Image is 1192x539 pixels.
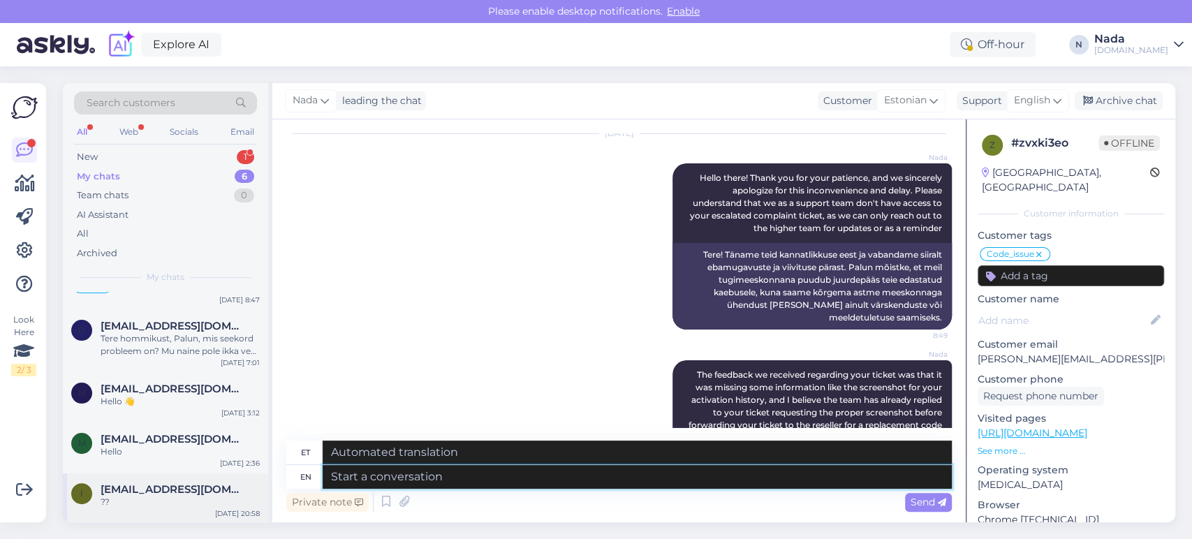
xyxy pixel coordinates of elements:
[987,250,1034,258] span: Code_issue
[301,441,310,464] div: et
[286,493,369,512] div: Private note
[78,438,86,448] span: m
[235,170,254,184] div: 6
[221,357,260,368] div: [DATE] 7:01
[78,325,85,335] span: D
[818,94,872,108] div: Customer
[77,170,120,184] div: My chats
[87,96,175,110] span: Search customers
[234,189,254,202] div: 0
[77,150,98,164] div: New
[80,488,83,499] span: I
[982,165,1150,195] div: [GEOGRAPHIC_DATA], [GEOGRAPHIC_DATA]
[978,512,1164,527] p: Chrome [TECHNICAL_ID]
[228,123,257,141] div: Email
[101,483,246,496] span: Inkuaren@gmail.com
[1014,93,1050,108] span: English
[895,330,948,341] span: 8:49
[911,496,946,508] span: Send
[101,433,246,445] span: markusriva02@gmail.com
[978,337,1164,352] p: Customer email
[978,427,1087,439] a: [URL][DOMAIN_NAME]
[147,271,184,283] span: My chats
[978,411,1164,426] p: Visited pages
[215,508,260,519] div: [DATE] 20:58
[1094,34,1184,56] a: Nada[DOMAIN_NAME]
[978,387,1104,406] div: Request phone number
[978,352,1164,367] p: [PERSON_NAME][EMAIL_ADDRESS][PERSON_NAME][DOMAIN_NAME]
[77,227,89,241] div: All
[978,228,1164,243] p: Customer tags
[978,478,1164,492] p: [MEDICAL_DATA]
[978,207,1164,220] div: Customer information
[11,313,36,376] div: Look Here
[978,445,1164,457] p: See more ...
[989,140,995,150] span: z
[978,313,1148,328] input: Add name
[101,445,260,458] div: Hello
[978,463,1164,478] p: Operating system
[1098,135,1160,151] span: Offline
[300,465,311,489] div: en
[117,123,141,141] div: Web
[220,458,260,468] div: [DATE] 2:36
[74,123,90,141] div: All
[884,93,927,108] span: Estonian
[78,387,86,398] span: M
[293,93,318,108] span: Nada
[11,94,38,121] img: Askly Logo
[1094,45,1168,56] div: [DOMAIN_NAME]
[1094,34,1168,45] div: Nada
[219,295,260,305] div: [DATE] 8:47
[77,189,128,202] div: Team chats
[101,383,246,395] span: Markusriva947@gmail.com
[286,127,952,140] div: [DATE]
[1011,135,1098,152] div: # zvxki3eo
[167,123,201,141] div: Socials
[950,32,1036,57] div: Off-hour
[101,332,260,357] div: Tere hommikust, Palun, mis seekord probleem on? Mu naine pole ikka veel saanud nelja ülejäänud ko...
[978,498,1164,512] p: Browser
[1069,35,1089,54] div: N
[106,30,135,59] img: explore-ai
[978,265,1164,286] input: Add a tag
[663,5,704,17] span: Enable
[11,364,36,376] div: 2 / 3
[141,33,221,57] a: Explore AI
[221,408,260,418] div: [DATE] 3:12
[895,152,948,163] span: Nada
[101,395,260,408] div: Hello 👋
[237,150,254,164] div: 1
[957,94,1002,108] div: Support
[978,292,1164,307] p: Customer name
[895,349,948,360] span: Nada
[978,372,1164,387] p: Customer phone
[101,320,246,332] span: Dr.larrywalter@gmail.com
[672,243,952,330] div: Tere! Täname teid kannatlikkuse eest ja vabandame siiralt ebamugavuste ja viivituse pärast. Palun...
[689,369,944,443] span: The feedback we received regarding your ticket was that it was missing some information like the ...
[77,208,128,222] div: AI Assistant
[77,246,117,260] div: Archived
[1075,91,1163,110] div: Archive chat
[337,94,422,108] div: leading the chat
[690,172,944,233] span: Hello there! Thank you for your patience, and we sincerely apologize for this inconvenience and d...
[101,496,260,508] div: ??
